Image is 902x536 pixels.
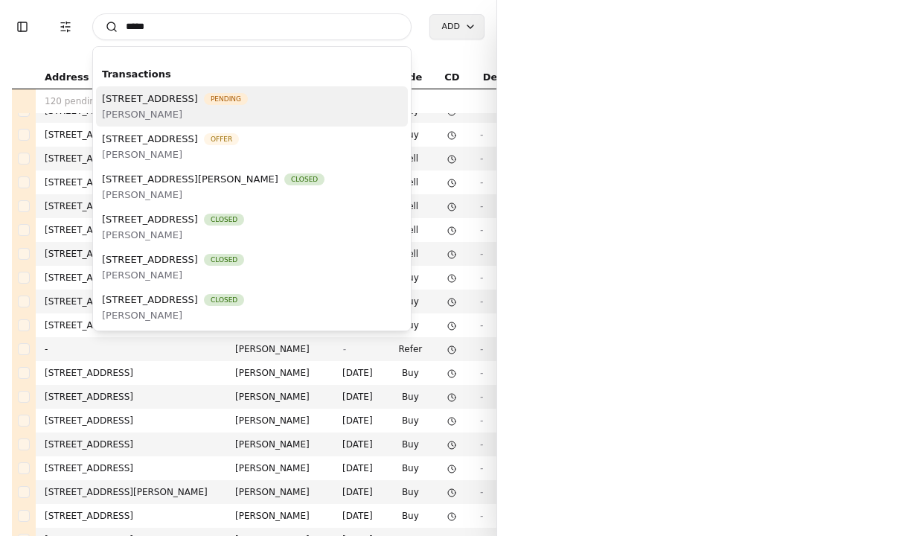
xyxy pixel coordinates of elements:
[479,415,482,426] span: -
[387,433,433,456] td: Buy
[479,511,482,521] span: -
[204,254,244,266] span: Closed
[36,480,226,504] td: [STREET_ADDRESS][PERSON_NAME]
[333,385,387,409] td: [DATE]
[102,267,244,283] span: [PERSON_NAME]
[479,272,482,283] span: -
[284,173,324,185] span: Closed
[102,307,244,323] span: [PERSON_NAME]
[333,361,387,385] td: [DATE]
[479,487,482,497] span: -
[36,337,226,361] td: -
[479,153,482,164] span: -
[36,123,226,147] td: [STREET_ADDRESS]
[333,480,387,504] td: [DATE]
[429,14,484,39] button: Add
[102,106,248,122] span: [PERSON_NAME]
[204,214,244,226] span: Closed
[102,147,239,162] span: [PERSON_NAME]
[204,294,244,306] span: Closed
[204,93,248,105] span: Pending
[36,290,226,313] td: [STREET_ADDRESS]
[226,480,333,504] td: [PERSON_NAME]
[102,66,402,82] div: Transactions
[226,385,333,409] td: [PERSON_NAME]
[333,433,387,456] td: [DATE]
[479,344,482,354] span: -
[342,344,345,354] span: -
[45,94,101,109] span: 120 pending
[479,296,482,307] span: -
[36,266,226,290] td: [STREET_ADDRESS]
[102,211,198,227] span: [STREET_ADDRESS]
[102,227,244,243] span: [PERSON_NAME]
[102,292,198,307] span: [STREET_ADDRESS]
[479,463,482,473] span: -
[36,170,226,194] td: [STREET_ADDRESS]
[36,456,226,480] td: [STREET_ADDRESS]
[36,361,226,385] td: [STREET_ADDRESS]
[36,242,226,266] td: [STREET_ADDRESS][PERSON_NAME]
[333,504,387,528] td: [DATE]
[479,439,482,450] span: -
[226,433,333,456] td: [PERSON_NAME]
[226,504,333,528] td: [PERSON_NAME]
[36,194,226,218] td: [STREET_ADDRESS]
[93,59,411,331] div: Suggestions
[102,171,278,187] span: [STREET_ADDRESS][PERSON_NAME]
[226,361,333,385] td: [PERSON_NAME]
[226,337,333,361] td: [PERSON_NAME]
[102,187,324,202] span: [PERSON_NAME]
[387,337,433,361] td: Refer
[387,361,433,385] td: Buy
[387,504,433,528] td: Buy
[387,480,433,504] td: Buy
[36,504,226,528] td: [STREET_ADDRESS]
[36,313,226,337] td: [STREET_ADDRESS]
[479,368,482,378] span: -
[479,249,482,259] span: -
[45,69,89,86] span: Address
[483,69,525,86] span: Deposit
[479,130,482,140] span: -
[226,409,333,433] td: [PERSON_NAME]
[36,218,226,242] td: [STREET_ADDRESS]
[204,133,239,145] span: Offer
[387,456,433,480] td: Buy
[226,456,333,480] td: [PERSON_NAME]
[479,392,482,402] span: -
[444,69,459,86] span: CD
[333,456,387,480] td: [DATE]
[36,385,226,409] td: [STREET_ADDRESS]
[479,177,482,188] span: -
[102,252,198,267] span: [STREET_ADDRESS]
[333,409,387,433] td: [DATE]
[387,409,433,433] td: Buy
[102,131,198,147] span: [STREET_ADDRESS]
[479,320,482,331] span: -
[36,147,226,170] td: [STREET_ADDRESS]
[36,433,226,456] td: [STREET_ADDRESS]
[479,201,482,211] span: -
[36,409,226,433] td: [STREET_ADDRESS]
[387,385,433,409] td: Buy
[479,225,482,235] span: -
[102,91,198,106] span: [STREET_ADDRESS]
